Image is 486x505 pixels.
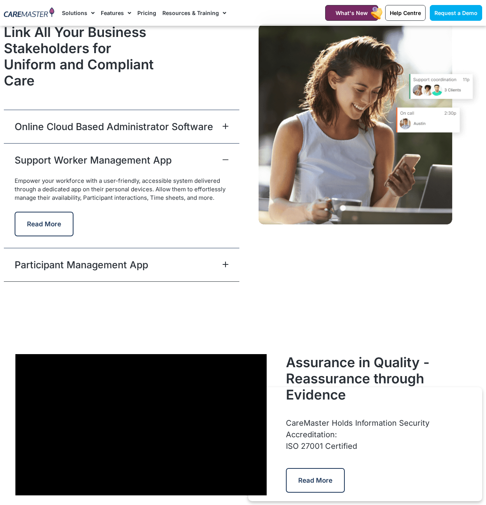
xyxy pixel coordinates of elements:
img: A CareMaster NDIS Participant checks out the support list available through the NDIS Participant ... [259,24,482,224]
a: Online Cloud Based Administrator Software [15,120,213,134]
a: Read More [15,221,73,228]
div: Support Worker Management App [4,143,239,177]
a: Support Worker Management App [15,153,172,167]
span: Empower your workforce with a user-friendly, accessible system delivered through a dedicated app ... [15,177,225,201]
a: Help Centre [385,5,426,21]
iframe: Popup CTA [248,387,482,501]
a: Request a Demo [430,5,482,21]
a: Participant Management App [15,258,148,272]
h2: Link All Your Business Stakeholders for Uniform and Compliant Care [4,24,162,89]
div: Participant Management App [4,248,239,281]
span: What's New [336,10,368,16]
button: Read More [15,212,73,236]
div: Online Cloud Based Administrator Software [4,110,239,143]
div: Support Worker Management App [4,177,239,248]
span: Help Centre [390,10,421,16]
a: What's New [325,5,378,21]
img: CareMaster Logo [4,7,54,18]
span: Request a Demo [434,10,478,16]
h2: Assurance in Quality - Reassurance through Evidence [286,354,482,403]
